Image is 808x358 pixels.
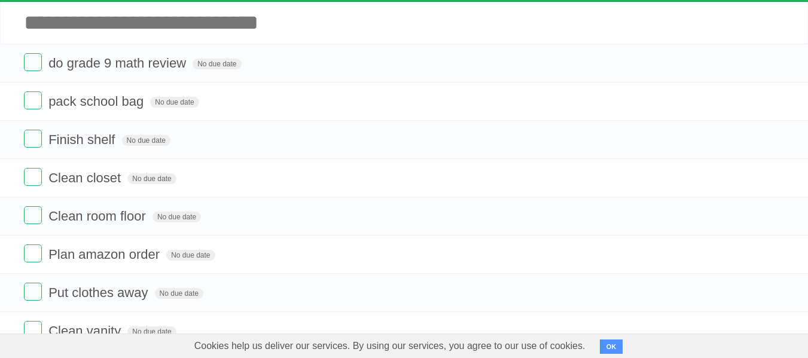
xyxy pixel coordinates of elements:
[24,321,42,339] label: Done
[24,91,42,109] label: Done
[24,130,42,148] label: Done
[150,97,199,108] span: No due date
[182,334,597,358] span: Cookies help us deliver our services. By using our services, you agree to our use of cookies.
[48,247,163,262] span: Plan amazon order
[166,250,215,261] span: No due date
[127,173,176,184] span: No due date
[24,53,42,71] label: Done
[122,135,170,146] span: No due date
[48,323,124,338] span: Clean vanity
[24,283,42,301] label: Done
[48,209,149,224] span: Clean room floor
[153,212,201,222] span: No due date
[48,285,151,300] span: Put clothes away
[48,170,124,185] span: Clean closet
[24,168,42,186] label: Done
[48,132,118,147] span: Finish shelf
[24,244,42,262] label: Done
[24,206,42,224] label: Done
[127,326,176,337] span: No due date
[155,288,203,299] span: No due date
[600,339,623,354] button: OK
[48,94,147,109] span: pack school bag
[48,56,189,71] span: do grade 9 math review
[193,59,241,69] span: No due date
